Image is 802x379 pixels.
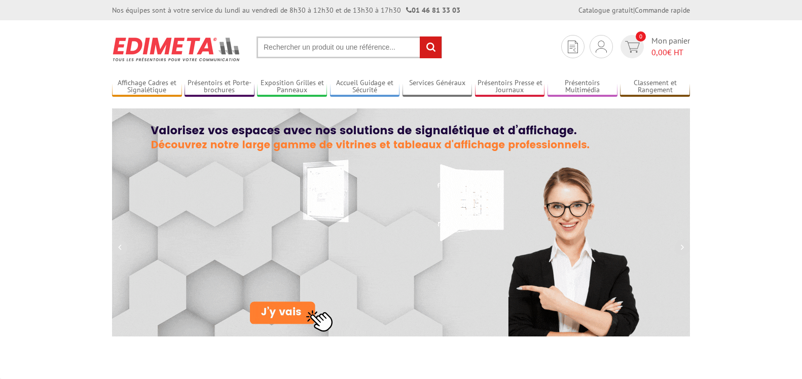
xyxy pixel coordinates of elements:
[112,5,460,15] div: Nos équipes sont à votre service du lundi au vendredi de 8h30 à 12h30 et de 13h30 à 17h30
[578,5,690,15] div: |
[420,36,442,58] input: rechercher
[257,36,442,58] input: Rechercher un produit ou une référence...
[406,6,460,15] strong: 01 46 81 33 03
[548,79,617,95] a: Présentoirs Multimédia
[651,47,667,57] span: 0,00
[651,35,690,58] span: Mon panier
[636,31,646,42] span: 0
[635,6,690,15] a: Commande rapide
[620,79,690,95] a: Classement et Rangement
[596,41,607,53] img: devis rapide
[403,79,472,95] a: Services Généraux
[112,79,182,95] a: Affichage Cadres et Signalétique
[330,79,400,95] a: Accueil Guidage et Sécurité
[112,30,241,68] img: Présentoir, panneau, stand - Edimeta - PLV, affichage, mobilier bureau, entreprise
[257,79,327,95] a: Exposition Grilles et Panneaux
[568,41,578,53] img: devis rapide
[475,79,545,95] a: Présentoirs Presse et Journaux
[651,47,690,58] span: € HT
[625,41,640,53] img: devis rapide
[578,6,633,15] a: Catalogue gratuit
[618,35,690,58] a: devis rapide 0 Mon panier 0,00€ HT
[185,79,254,95] a: Présentoirs et Porte-brochures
